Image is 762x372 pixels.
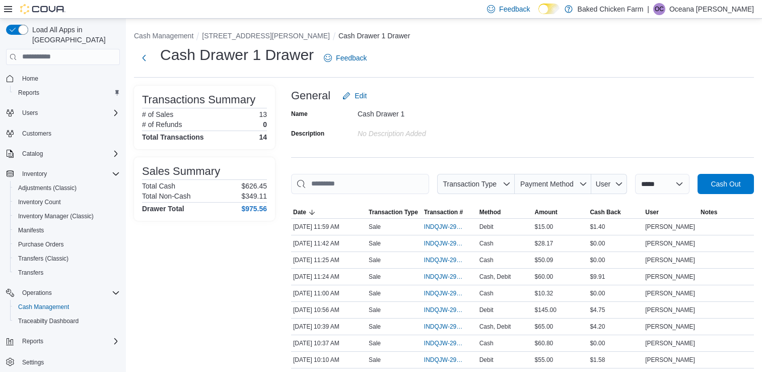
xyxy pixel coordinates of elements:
[18,355,120,368] span: Settings
[10,252,124,266] button: Transfers (Classic)
[10,237,124,252] button: Purchase Orders
[479,239,494,247] span: Cash
[424,256,465,264] span: INDQJW-29448
[499,4,530,14] span: Feedback
[643,206,699,218] button: User
[338,86,371,106] button: Edit
[369,323,381,331] p: Sale
[10,195,124,209] button: Inventory Count
[14,224,120,236] span: Manifests
[588,254,643,266] div: $0.00
[645,208,659,216] span: User
[18,198,61,206] span: Inventory Count
[588,271,643,283] div: $9.91
[291,221,367,233] div: [DATE] 11:59 AM
[2,167,124,181] button: Inventory
[142,205,184,213] h4: Drawer Total
[588,304,643,316] div: $4.75
[18,72,120,85] span: Home
[424,289,465,297] span: INDQJW-29443
[18,148,120,160] span: Catalog
[479,273,511,281] span: Cash, Debit
[14,267,47,279] a: Transfers
[424,354,475,366] button: INDQJW-29437
[22,109,38,117] span: Users
[14,210,98,222] a: Inventory Manager (Classic)
[369,223,381,231] p: Sale
[14,210,120,222] span: Inventory Manager (Classic)
[28,25,120,45] span: Load All Apps in [GEOGRAPHIC_DATA]
[535,223,553,231] span: $15.00
[291,321,367,333] div: [DATE] 10:39 AM
[535,208,558,216] span: Amount
[10,209,124,223] button: Inventory Manager (Classic)
[14,238,120,251] span: Purchase Orders
[10,86,124,100] button: Reports
[293,208,306,216] span: Date
[2,126,124,141] button: Customers
[535,306,557,314] span: $145.00
[18,107,42,119] button: Users
[291,90,330,102] h3: General
[588,221,643,233] div: $1.40
[10,181,124,195] button: Adjustments (Classic)
[18,184,77,192] span: Adjustments (Classic)
[479,356,494,364] span: Debit
[291,206,367,218] button: Date
[291,174,429,194] input: This is a search bar. As you type, the results lower in the page will automatically filter.
[535,256,553,264] span: $50.09
[443,180,497,188] span: Transaction Type
[14,267,120,279] span: Transfers
[291,354,367,366] div: [DATE] 10:10 AM
[355,91,367,101] span: Edit
[291,237,367,250] div: [DATE] 11:42 AM
[701,208,717,216] span: Notes
[14,196,65,208] a: Inventory Count
[142,110,173,118] h6: # of Sales
[367,206,422,218] button: Transaction Type
[424,321,475,333] button: INDQJW-29440
[479,306,494,314] span: Debit
[645,356,695,364] span: [PERSON_NAME]
[424,239,465,247] span: INDQJW-29450
[424,237,475,250] button: INDQJW-29450
[424,271,475,283] button: INDQJW-29447
[2,147,124,161] button: Catalog
[698,174,754,194] button: Cash Out
[18,287,56,299] button: Operations
[533,206,588,218] button: Amount
[18,240,64,249] span: Purchase Orders
[535,339,553,347] span: $60.80
[18,168,120,180] span: Inventory
[142,94,255,106] h3: Transactions Summary
[645,339,695,347] span: [PERSON_NAME]
[14,315,120,327] span: Traceabilty Dashboard
[18,73,42,85] a: Home
[653,3,665,15] div: Oceana Castro
[14,87,43,99] a: Reports
[18,303,69,311] span: Cash Management
[588,287,643,299] div: $0.00
[2,334,124,348] button: Reports
[645,273,695,281] span: [PERSON_NAME]
[699,206,754,218] button: Notes
[369,256,381,264] p: Sale
[645,256,695,264] span: [PERSON_NAME]
[369,339,381,347] p: Sale
[369,273,381,281] p: Sale
[358,126,493,138] div: No Description added
[538,4,560,14] input: Dark Mode
[18,226,44,234] span: Manifests
[142,120,182,129] h6: # of Refunds
[10,300,124,314] button: Cash Management
[424,221,475,233] button: INDQJW-29454
[18,317,79,325] span: Traceabilty Dashboard
[369,289,381,297] p: Sale
[2,286,124,300] button: Operations
[22,289,52,297] span: Operations
[369,306,381,314] p: Sale
[22,337,43,345] span: Reports
[18,335,47,347] button: Reports
[291,130,324,138] label: Description
[535,239,553,247] span: $28.17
